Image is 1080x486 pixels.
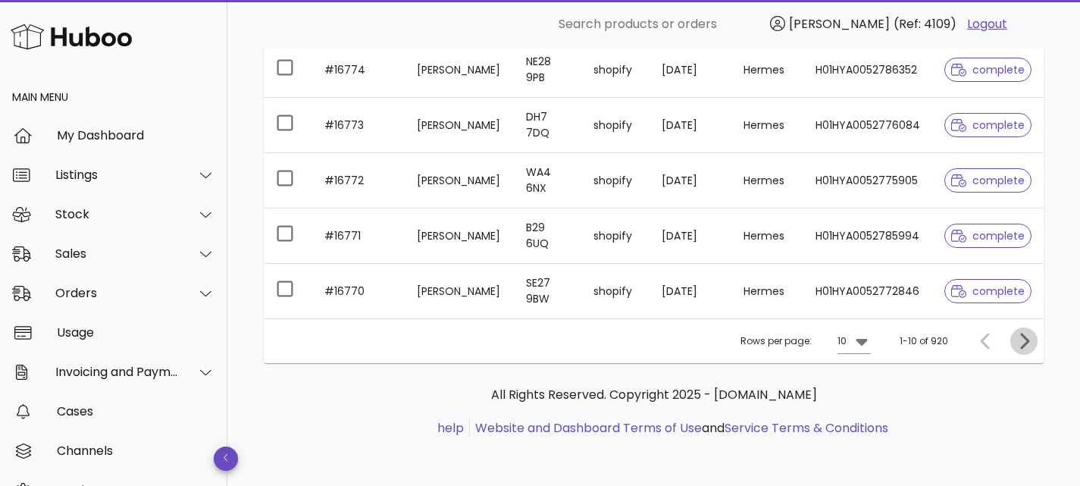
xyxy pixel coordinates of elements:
[11,20,132,53] img: Huboo Logo
[312,42,405,98] td: #16774
[405,153,514,209] td: [PERSON_NAME]
[731,264,803,318] td: Hermes
[514,153,581,209] td: WA4 6NX
[57,325,215,340] div: Usage
[55,365,179,379] div: Invoicing and Payments
[967,15,1007,33] a: Logout
[650,264,732,318] td: [DATE]
[731,209,803,264] td: Hermes
[951,286,1025,296] span: complete
[894,15,956,33] span: (Ref: 4109)
[731,98,803,153] td: Hermes
[514,209,581,264] td: B29 6UQ
[312,98,405,153] td: #16773
[803,209,932,264] td: H01HYA0052785994
[475,419,702,437] a: Website and Dashboard Terms of Use
[789,15,890,33] span: [PERSON_NAME]
[951,175,1025,186] span: complete
[581,153,650,209] td: shopify
[581,98,650,153] td: shopify
[650,153,732,209] td: [DATE]
[514,98,581,153] td: DH7 7DQ
[55,168,179,182] div: Listings
[951,64,1025,75] span: complete
[514,42,581,98] td: NE28 9PB
[650,209,732,264] td: [DATE]
[470,419,888,437] li: and
[1010,328,1038,355] button: Next page
[731,42,803,98] td: Hermes
[650,42,732,98] td: [DATE]
[803,153,932,209] td: H01HYA0052775905
[837,334,847,348] div: 10
[57,404,215,419] div: Cases
[731,153,803,209] td: Hermes
[803,98,932,153] td: H01HYA0052776084
[57,128,215,143] div: My Dashboard
[55,286,179,300] div: Orders
[740,319,871,363] div: Rows per page:
[55,207,179,221] div: Stock
[312,264,405,318] td: #16770
[581,264,650,318] td: shopify
[837,329,871,353] div: 10Rows per page:
[312,153,405,209] td: #16772
[514,264,581,318] td: SE27 9BW
[405,42,514,98] td: [PERSON_NAME]
[312,209,405,264] td: #16771
[650,98,732,153] td: [DATE]
[581,209,650,264] td: shopify
[405,264,514,318] td: [PERSON_NAME]
[725,419,888,437] a: Service Terms & Conditions
[55,246,179,261] div: Sales
[276,386,1031,404] p: All Rights Reserved. Copyright 2025 - [DOMAIN_NAME]
[405,98,514,153] td: [PERSON_NAME]
[57,444,215,458] div: Channels
[951,230,1025,241] span: complete
[900,334,948,348] div: 1-10 of 920
[581,42,650,98] td: shopify
[951,120,1025,130] span: complete
[803,42,932,98] td: H01HYA0052786352
[405,209,514,264] td: [PERSON_NAME]
[803,264,932,318] td: H01HYA0052772846
[437,419,464,437] a: help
